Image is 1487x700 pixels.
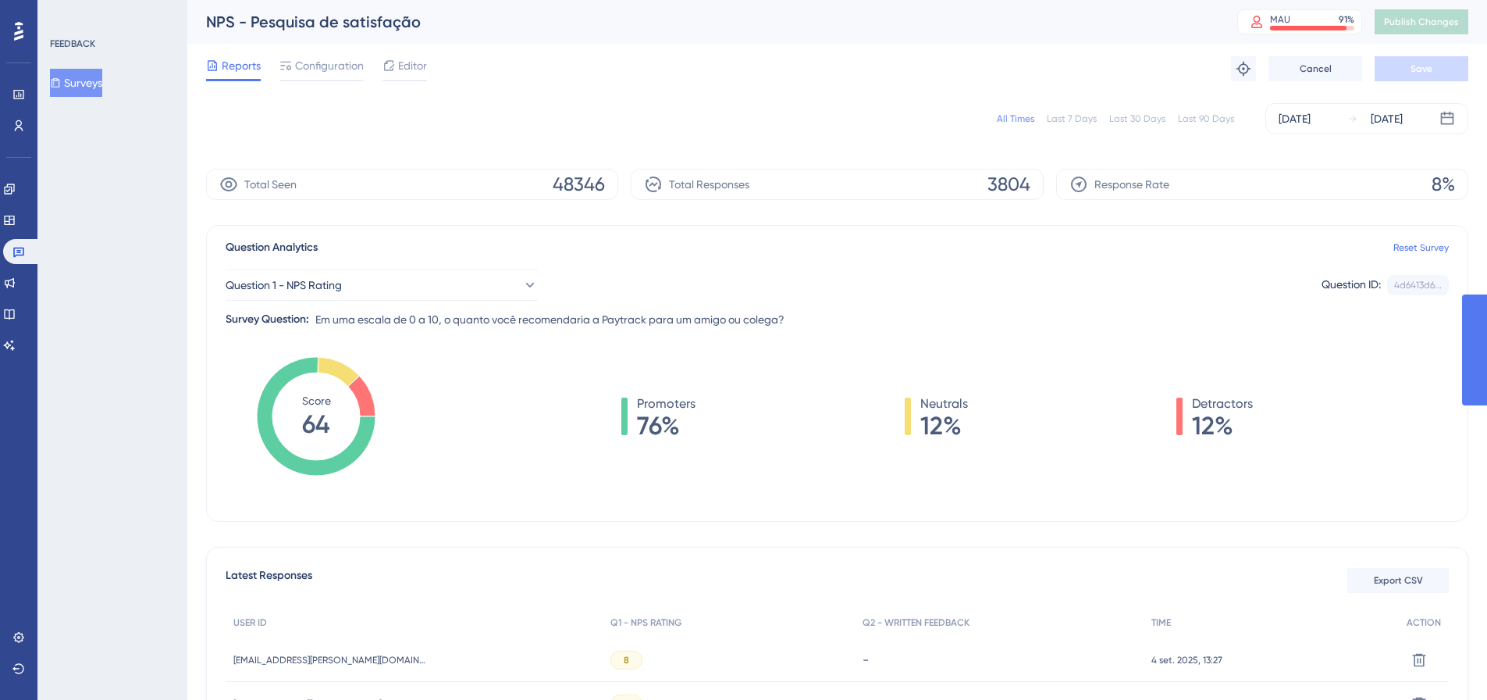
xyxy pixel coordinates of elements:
span: [EMAIL_ADDRESS][PERSON_NAME][DOMAIN_NAME] [233,654,429,666]
a: Reset Survey [1393,241,1449,254]
span: Question 1 - NPS Rating [226,276,342,295]
button: Save [1375,56,1468,81]
iframe: UserGuiding AI Assistant Launcher [1421,638,1468,685]
span: Neutrals [920,395,968,413]
span: Latest Responses [226,566,312,595]
span: 48346 [553,172,605,197]
button: Question 1 - NPS Rating [226,270,538,301]
div: [DATE] [1279,109,1311,128]
span: 12% [920,413,968,438]
span: TIME [1151,616,1171,629]
span: 8 [624,654,629,666]
div: Last 30 Days [1109,112,1165,125]
span: ACTION [1407,616,1441,629]
tspan: 64 [302,409,330,439]
span: Q1 - NPS RATING [610,616,681,629]
span: Q2 - WRITTEN FEEDBACK [863,616,969,629]
span: Publish Changes [1384,16,1459,28]
div: NPS - Pesquisa de satisfação [206,11,1198,33]
div: Survey Question: [226,310,309,329]
div: FEEDBACK [50,37,95,50]
div: 91 % [1339,13,1354,26]
button: Surveys [50,69,102,97]
span: Em uma escala de 0 a 10, o quanto você recomendaria a Paytrack para um amigo ou colega? [315,310,784,329]
span: Response Rate [1094,175,1169,194]
span: Editor [398,56,427,75]
span: 76% [637,413,695,438]
span: USER ID [233,616,267,629]
div: - [863,652,1136,667]
span: Export CSV [1374,574,1423,587]
span: 3804 [987,172,1030,197]
span: Promoters [637,395,695,413]
span: Total Seen [244,175,297,194]
span: Reports [222,56,261,75]
span: Question Analytics [226,238,318,257]
div: [DATE] [1371,109,1403,128]
div: 4d6413d6... [1394,279,1442,291]
span: Save [1411,62,1432,75]
button: Cancel [1268,56,1362,81]
button: Export CSV [1347,568,1449,593]
span: Total Responses [669,175,749,194]
div: MAU [1270,13,1290,26]
span: 4 set. 2025, 13:27 [1151,654,1222,666]
span: 12% [1192,413,1253,438]
div: All Times [997,112,1034,125]
span: Detractors [1192,395,1253,413]
span: 8% [1432,172,1455,197]
tspan: Score [302,395,331,407]
button: Publish Changes [1375,9,1468,34]
div: Question ID: [1322,275,1381,295]
div: Last 90 Days [1178,112,1234,125]
span: Configuration [295,56,364,75]
div: Last 7 Days [1047,112,1097,125]
span: Cancel [1300,62,1332,75]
